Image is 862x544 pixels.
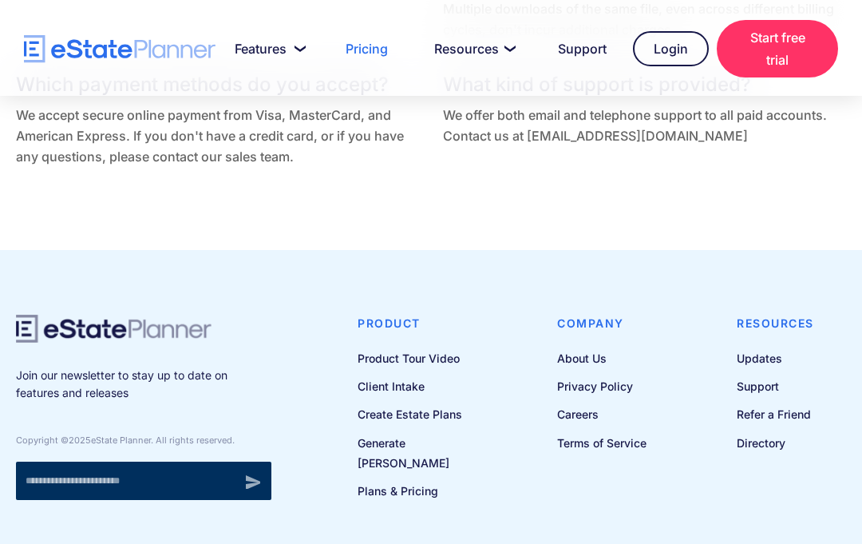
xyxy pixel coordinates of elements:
[358,482,499,502] a: Plans & Pricing
[737,377,814,397] a: Support
[415,33,531,65] a: Resources
[358,434,499,474] a: Generate [PERSON_NAME]
[737,434,814,454] a: Directory
[69,435,91,447] span: 2025
[717,20,838,77] a: Start free trial
[557,316,646,333] h4: Company
[737,349,814,369] a: Updates
[24,35,215,63] a: home
[557,349,646,369] a: About Us
[215,33,318,65] a: Features
[16,435,271,447] div: Copyright © eState Planner. All rights reserved.
[326,33,406,65] a: Pricing
[16,463,271,501] form: Newsletter signup
[16,106,419,168] p: We accept secure online payment from Visa, MasterCard, and American Express. If you don't have a ...
[633,31,709,66] a: Login
[358,316,499,333] h4: Product
[737,316,814,333] h4: Resources
[16,367,271,403] p: Join our newsletter to stay up to date on features and releases
[539,33,625,65] a: Support
[557,405,646,425] a: Careers
[443,106,846,147] p: We offer both email and telephone support to all paid accounts. Contact us at [EMAIL_ADDRESS][DOM...
[358,405,499,425] a: Create Estate Plans
[557,434,646,454] a: Terms of Service
[358,349,499,369] a: Product Tour Video
[737,405,814,425] a: Refer a Friend
[358,377,499,397] a: Client Intake
[557,377,646,397] a: Privacy Policy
